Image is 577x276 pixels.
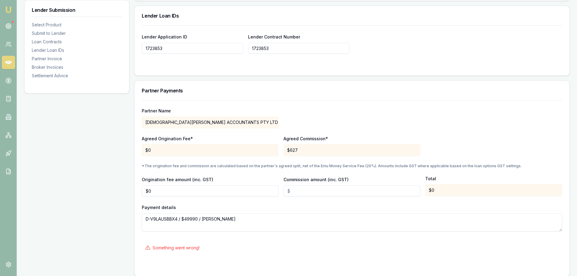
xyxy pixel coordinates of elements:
[142,88,562,93] h3: Partner Payments
[32,22,122,28] div: Select Product
[142,116,279,128] div: [DEMOGRAPHIC_DATA][PERSON_NAME] ACCOUNTANTS PTY LTD
[284,144,420,156] div: $627
[248,34,300,39] label: Lender Contract Number
[32,56,122,62] div: Partner Invoice
[142,13,562,18] h3: Lender Loan IDs
[142,34,187,39] label: Lender Application ID
[32,39,122,45] div: Loan Contracts
[142,164,562,168] p: *The origination fee and commission are calculated based on the partner's agreed split, net of th...
[284,177,349,182] label: Commission amount (inc. GST)
[5,6,12,13] img: emu-icon-u.png
[284,185,420,196] input: $
[153,245,200,251] p: Something went wrong!
[425,184,562,196] div: $0
[32,30,122,36] div: Submit to Lender
[142,177,213,182] label: Origination fee amount (inc. GST)
[142,144,279,156] div: $0
[142,205,176,210] label: Payment details
[142,108,279,114] p: Partner Name
[142,185,279,196] input: $
[32,64,122,70] div: Broker Invoices
[32,73,122,79] div: Settlement Advice
[425,176,562,182] p: Total
[142,213,562,231] textarea: D-V9LAUSBBX4 / $49990 / [PERSON_NAME]
[284,136,420,142] p: Agreed Commission*
[32,8,122,12] h3: Lender Submission
[142,136,279,142] p: Agreed Origination Fee*
[32,47,122,53] div: Lender Loan IDs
